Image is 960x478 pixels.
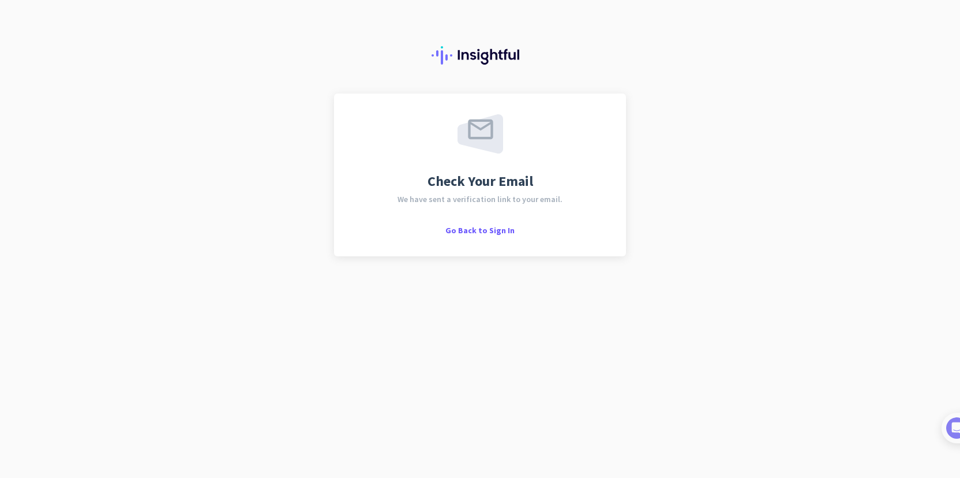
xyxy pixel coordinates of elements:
img: Insightful [432,46,528,65]
span: Check Your Email [427,174,533,188]
span: Go Back to Sign In [445,225,515,236]
img: email-sent [457,114,503,154]
span: We have sent a verification link to your email. [397,195,562,203]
